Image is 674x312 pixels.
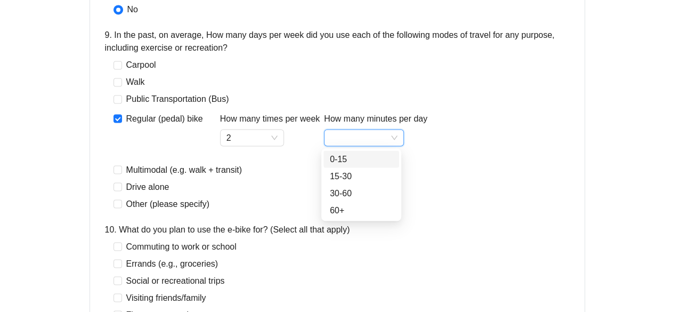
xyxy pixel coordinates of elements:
span: Multimodal (e.g. walk + transit) [122,163,246,176]
div: 0-15 [330,153,393,165]
div: 30-60 [330,187,393,199]
span: Commuting to work or school [122,240,241,253]
label: 10. What do you plan to use the e-bike for? (Select all that apply) [105,223,350,236]
div: 30-60 [323,185,399,202]
span: Drive alone [122,180,174,193]
label: How many minutes per day [324,112,427,125]
div: 60+ [330,204,393,217]
span: Carpool [122,59,160,71]
span: Regular (pedal) bike [122,112,207,125]
span: Social or recreational trips [122,274,229,287]
span: 2 [226,130,278,146]
label: How many times per week [220,112,320,125]
label: 9. In the past, on average, How many days per week did you use each of the following modes of tra... [105,29,570,54]
span: Walk [122,76,149,89]
div: 60+ [323,202,399,219]
span: Public Transportation (Bus) [122,93,233,106]
span: Other (please specify) [122,197,214,210]
div: 0-15 [323,150,399,167]
span: Errands (e.g., groceries) [122,257,223,270]
span: Visiting friends/family [122,291,210,304]
div: 15-30 [330,170,393,182]
span: No [123,3,142,16]
div: 15-30 [323,167,399,185]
